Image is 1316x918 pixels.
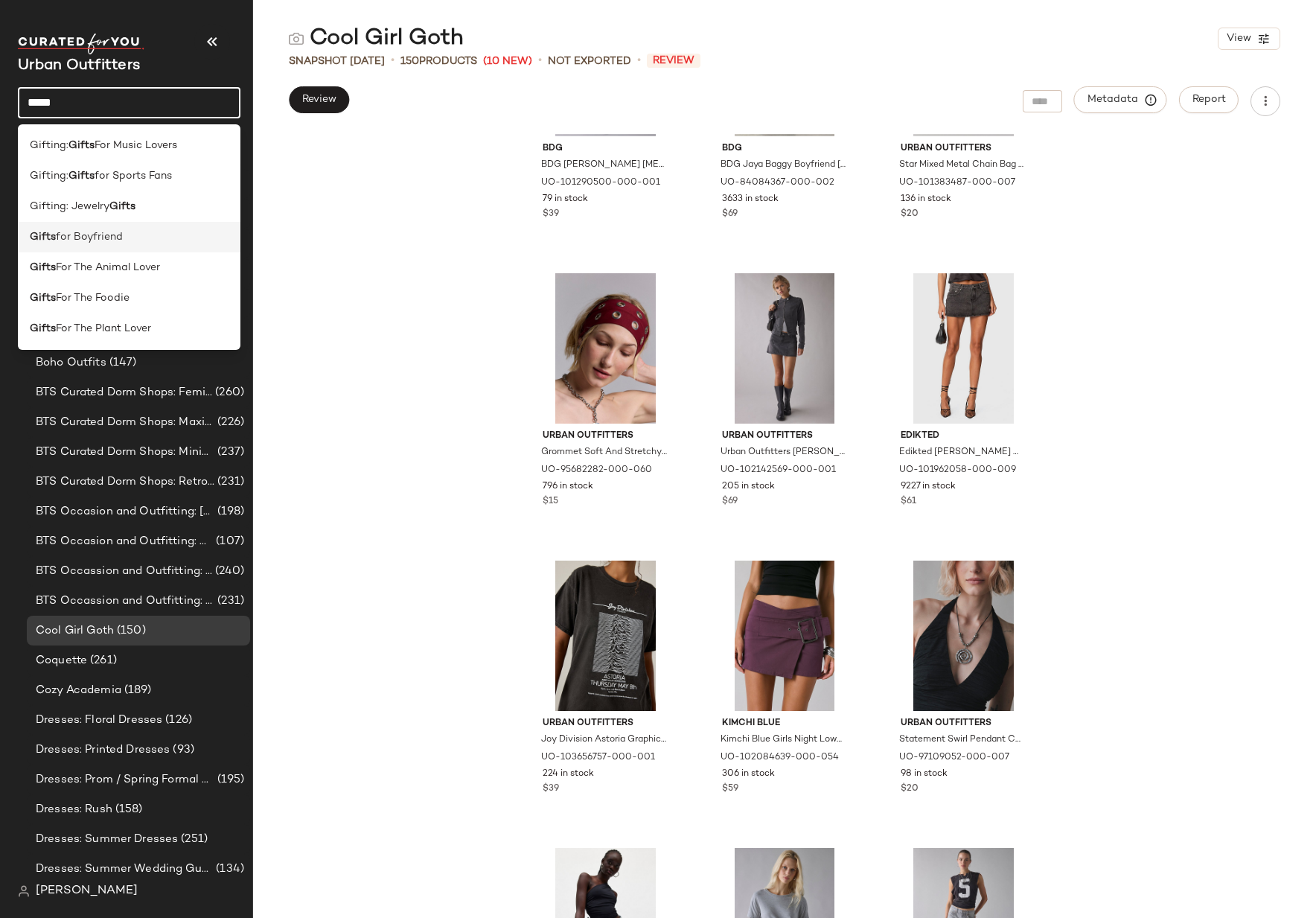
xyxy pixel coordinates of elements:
[214,414,244,431] span: (226)
[901,495,916,509] span: $61
[56,260,160,275] span: For The Animal Lover
[901,430,1026,443] span: Edikted
[1218,28,1280,50] button: View
[106,354,137,372] span: (147)
[541,446,667,459] span: Grommet Soft And Stretchy Wide Headband in Dark Red, Women's at Urban Outfitters
[543,480,593,494] span: 796 in stock
[710,561,860,711] img: 102084639_054_b
[30,260,56,275] b: Gifts
[637,52,641,70] span: •
[901,717,1026,730] span: Urban Outfitters
[721,733,846,747] span: Kimchi Blue Girls Night Low-Rise Belted Wrap Micro Mini Skort in Mauve, Women's at Urban Outfitters
[901,480,956,494] span: 9227 in stock
[543,142,668,156] span: BDG
[899,733,1025,747] span: Statement Swirl Pendant Cord Necklace in Silver, Women's at Urban Outfitters
[213,861,244,878] span: (134)
[721,446,846,459] span: Urban Outfitters [PERSON_NAME] Slim Long Sleeve Zip-Front Moto Denim Top in Black, Women's at Urb...
[289,54,385,69] span: Snapshot [DATE]
[212,563,244,580] span: (240)
[721,751,839,765] span: UO-102084639-000-054
[36,831,178,848] span: Dresses: Summer Dresses
[531,273,680,424] img: 95682282_060_b
[36,414,214,431] span: BTS Curated Dorm Shops: Maximalist
[899,159,1025,172] span: Star Mixed Metal Chain Bag Charm in Silver, Women's at Urban Outfitters
[36,882,138,900] span: [PERSON_NAME]
[36,384,212,401] span: BTS Curated Dorm Shops: Feminine
[543,768,594,781] span: 224 in stock
[289,24,464,54] div: Cool Girl Goth
[391,52,395,70] span: •
[170,742,194,759] span: (93)
[56,290,130,306] span: For The Foodie
[901,193,951,206] span: 136 in stock
[710,273,860,424] img: 102142569_001_b
[121,682,152,699] span: (189)
[722,782,738,796] span: $59
[899,446,1025,459] span: Edikted [PERSON_NAME] Mini Skirt in Black/Washed, Women's at Urban Outfitters
[289,86,349,113] button: Review
[531,561,680,711] img: 103656757_001_b
[36,444,214,461] span: BTS Curated Dorm Shops: Minimalist
[56,229,123,245] span: for Boyfriend
[36,682,121,699] span: Cozy Academia
[87,652,117,669] span: (261)
[722,193,779,206] span: 3633 in stock
[899,176,1015,190] span: UO-101383487-000-007
[543,208,559,221] span: $39
[36,652,87,669] span: Coquette
[722,480,775,494] span: 205 in stock
[214,444,244,461] span: (237)
[889,561,1038,711] img: 97109052_007_b
[543,782,559,796] span: $39
[162,712,192,729] span: (126)
[30,290,56,306] b: Gifts
[400,56,419,67] span: 150
[30,321,56,337] b: Gifts
[722,208,738,221] span: $69
[289,31,304,46] img: svg%3e
[36,474,214,491] span: BTS Curated Dorm Shops: Retro+ Boho
[543,193,588,206] span: 79 in stock
[541,464,652,477] span: UO-95682282-000-060
[36,533,213,550] span: BTS Occasion and Outfitting: Homecoming Dresses
[647,54,700,68] span: Review
[68,168,95,184] b: Gifts
[18,34,144,54] img: cfy_white_logo.C9jOOHJF.svg
[1087,93,1154,106] span: Metadata
[548,54,631,69] span: Not Exported
[1074,86,1167,113] button: Metadata
[543,717,668,730] span: Urban Outfitters
[541,733,667,747] span: Joy Division Astoria Graphic Oversized T-Shirt Dress in Black, Women's at Urban Outfitters
[1226,33,1251,45] span: View
[1192,94,1226,106] span: Report
[214,474,244,491] span: (231)
[722,495,738,509] span: $69
[212,384,244,401] span: (260)
[541,159,667,172] span: BDG [PERSON_NAME] [MEDICAL_DATA] Graphic Off-The-Shoulder Oversized Tee in Black, Women's at Urba...
[541,176,660,190] span: UO-101290500-000-001
[30,229,56,245] b: Gifts
[36,861,213,878] span: Dresses: Summer Wedding Guest
[178,831,208,848] span: (251)
[36,563,212,580] span: BTS Occassion and Outfitting: Campus Lounge
[722,430,848,443] span: Urban Outfitters
[721,176,834,190] span: UO-84084367-000-002
[901,208,919,221] span: $20
[95,138,177,153] span: For Music Lovers
[56,321,151,337] span: For The Plant Lover
[721,464,836,477] span: UO-102142569-000-001
[301,94,336,106] span: Review
[899,751,1009,765] span: UO-97109052-000-007
[36,771,214,788] span: Dresses: Prom / Spring Formal Outfitting
[899,464,1016,477] span: UO-101962058-000-009
[95,168,172,184] span: for Sports Fans
[109,199,135,214] b: Gifts
[721,159,846,172] span: BDG Jaya Baggy Boyfriend [PERSON_NAME] in Optic Black, Women's at Urban Outfitters
[36,593,214,610] span: BTS Occassion and Outfitting: First Day Fits
[538,52,542,70] span: •
[112,801,143,818] span: (158)
[543,430,668,443] span: Urban Outfitters
[36,503,214,520] span: BTS Occasion and Outfitting: [PERSON_NAME] to Party
[543,495,558,509] span: $15
[36,742,170,759] span: Dresses: Printed Dresses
